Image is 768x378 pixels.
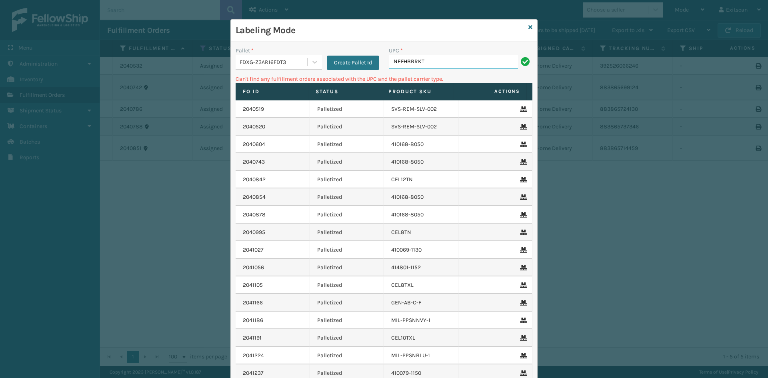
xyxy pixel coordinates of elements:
td: Palletized [310,276,384,294]
label: Pallet [236,46,254,55]
td: 414801-1152 [384,259,458,276]
i: Remove From Pallet [520,318,525,323]
td: 410168-8050 [384,188,458,206]
td: Palletized [310,241,384,259]
i: Remove From Pallet [520,265,525,270]
td: 410069-1130 [384,241,458,259]
td: Palletized [310,312,384,329]
td: 410168-8050 [384,136,458,153]
td: Palletized [310,347,384,364]
td: Palletized [310,100,384,118]
label: UPC [389,46,403,55]
a: 2040604 [243,140,265,148]
i: Remove From Pallet [520,335,525,341]
i: Remove From Pallet [520,159,525,165]
td: Palletized [310,153,384,171]
button: Create Pallet Id [327,56,379,70]
td: Palletized [310,294,384,312]
td: GEN-AB-C-F [384,294,458,312]
div: FDXG-Z3AR16FDT3 [240,58,308,66]
i: Remove From Pallet [520,300,525,306]
td: Palletized [310,118,384,136]
a: 2040995 [243,228,265,236]
td: Palletized [310,224,384,241]
td: SVS-REM-SLV-002 [384,100,458,118]
label: Status [316,88,374,95]
i: Remove From Pallet [520,247,525,253]
i: Remove From Pallet [520,282,525,288]
td: Palletized [310,206,384,224]
a: 2040842 [243,176,266,184]
i: Remove From Pallet [520,124,525,130]
td: CEL12TN [384,171,458,188]
i: Remove From Pallet [520,230,525,235]
i: Remove From Pallet [520,212,525,218]
td: Palletized [310,188,384,206]
i: Remove From Pallet [520,353,525,358]
a: 2040743 [243,158,265,166]
td: MIL-PPSNBLU-1 [384,347,458,364]
a: 2041027 [243,246,264,254]
td: CEL8TXL [384,276,458,294]
label: Fo Id [243,88,301,95]
a: 2041224 [243,352,264,360]
a: 2041056 [243,264,264,272]
td: SVS-REM-SLV-002 [384,118,458,136]
td: CEL8TN [384,224,458,241]
i: Remove From Pallet [520,177,525,182]
a: 2041191 [243,334,262,342]
a: 2041105 [243,281,263,289]
i: Remove From Pallet [520,194,525,200]
a: 2041166 [243,299,263,307]
a: 2041186 [243,316,263,324]
td: Palletized [310,259,384,276]
td: 410168-8050 [384,206,458,224]
a: 2040519 [243,105,264,113]
td: Palletized [310,171,384,188]
label: Product SKU [388,88,446,95]
a: 2040878 [243,211,266,219]
td: 410168-8050 [384,153,458,171]
h3: Labeling Mode [236,24,525,36]
span: Actions [456,85,525,98]
p: Can't find any fulfillment orders associated with the UPC and the pallet carrier type. [236,75,532,83]
i: Remove From Pallet [520,106,525,112]
td: Palletized [310,136,384,153]
a: 2041237 [243,369,264,377]
a: 2040854 [243,193,266,201]
td: MIL-PPSNNVY-1 [384,312,458,329]
a: 2040520 [243,123,265,131]
td: Palletized [310,329,384,347]
i: Remove From Pallet [520,370,525,376]
td: CEL10TXL [384,329,458,347]
i: Remove From Pallet [520,142,525,147]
